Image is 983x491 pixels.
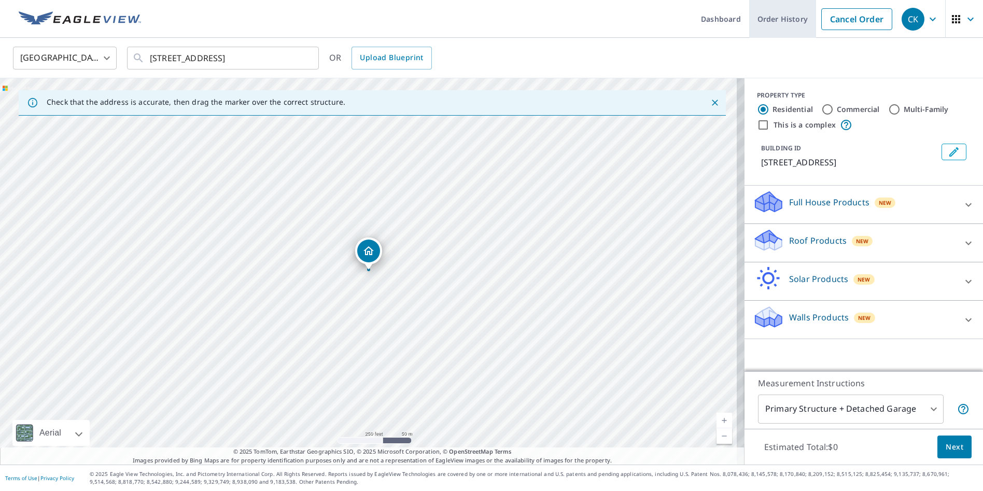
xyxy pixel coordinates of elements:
span: © 2025 TomTom, Earthstar Geographics SIO, © 2025 Microsoft Corporation, © [233,447,512,456]
div: CK [902,8,924,31]
a: Terms [495,447,512,455]
a: Upload Blueprint [352,47,431,69]
div: Full House ProductsNew [753,190,975,219]
div: Roof ProductsNew [753,228,975,258]
p: Check that the address is accurate, then drag the marker over the correct structure. [47,97,345,107]
span: New [856,237,869,245]
p: | [5,475,74,481]
a: Current Level 17, Zoom In [717,413,732,428]
p: BUILDING ID [761,144,801,152]
p: Measurement Instructions [758,377,970,389]
p: [STREET_ADDRESS] [761,156,937,169]
p: Solar Products [789,273,848,285]
label: Multi-Family [904,104,949,115]
div: [GEOGRAPHIC_DATA] [13,44,117,73]
label: This is a complex [774,120,836,130]
div: Primary Structure + Detached Garage [758,395,944,424]
span: New [879,199,892,207]
div: Aerial [12,420,90,446]
label: Commercial [837,104,880,115]
label: Residential [773,104,813,115]
a: Cancel Order [821,8,892,30]
a: Current Level 17, Zoom Out [717,428,732,444]
span: Upload Blueprint [360,51,423,64]
img: EV Logo [19,11,141,27]
button: Next [937,436,972,459]
a: OpenStreetMap [449,447,493,455]
span: Next [946,441,963,454]
div: PROPERTY TYPE [757,91,971,100]
a: Terms of Use [5,474,37,482]
div: Solar ProductsNew [753,266,975,296]
span: Your report will include the primary structure and a detached garage if one exists. [957,403,970,415]
div: Walls ProductsNew [753,305,975,334]
p: Roof Products [789,234,847,247]
p: Estimated Total: $0 [756,436,846,458]
div: Dropped pin, building 1, Residential property, 27825 Belgrave Rd Pepper Pike, OH 44124 [355,237,382,270]
div: OR [329,47,432,69]
button: Edit building 1 [942,144,966,160]
p: Walls Products [789,311,849,324]
input: Search by address or latitude-longitude [150,44,298,73]
p: Full House Products [789,196,869,208]
p: © 2025 Eagle View Technologies, Inc. and Pictometry International Corp. All Rights Reserved. Repo... [90,470,978,486]
a: Privacy Policy [40,474,74,482]
span: New [858,275,870,284]
div: Aerial [36,420,64,446]
span: New [858,314,871,322]
button: Close [708,96,722,109]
